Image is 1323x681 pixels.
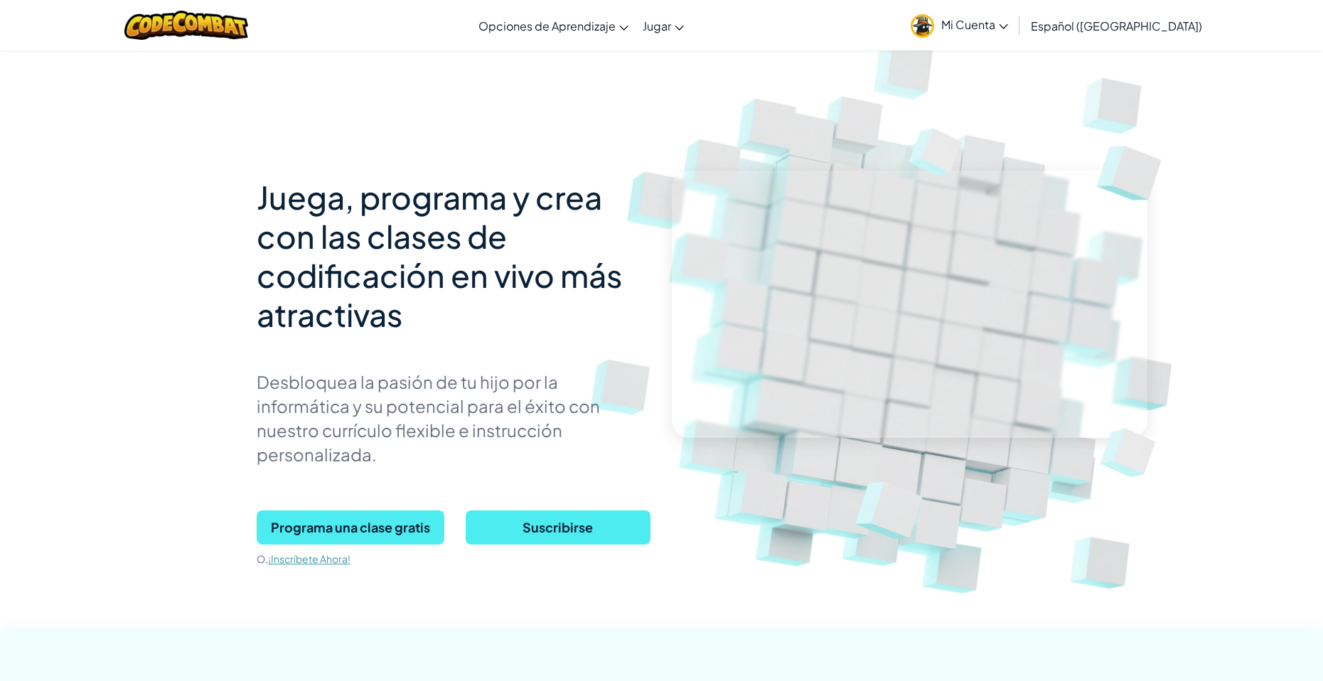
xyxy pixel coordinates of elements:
[257,510,444,545] button: Programa una clase gratis
[911,14,934,38] img: avatar
[257,177,622,334] span: Juega, programa y crea con las clases de codificación en vivo más atractivas
[643,18,671,33] span: Jugar
[471,6,636,45] a: Opciones de Aprendizaje
[268,552,350,565] a: ¡Inscríbete Ahora!
[1078,405,1183,499] img: Overlap cubes
[904,3,1015,48] a: Mi Cuenta
[1031,18,1202,33] span: Español ([GEOGRAPHIC_DATA])
[941,17,1008,32] span: Mi Cuenta
[1024,6,1209,45] a: Español ([GEOGRAPHIC_DATA])
[257,370,650,466] p: Desbloquea la pasión de tu hijo por la informática y su potencial para el éxito con nuestro currí...
[124,11,249,40] img: CodeCombat logo
[888,105,987,195] img: Overlap cubes
[828,441,958,568] img: Overlap cubes
[636,6,691,45] a: Jugar
[257,552,268,565] span: O,
[466,510,650,545] button: Suscribirse
[1071,107,1195,227] img: Overlap cubes
[478,18,616,33] span: Opciones de Aprendizaje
